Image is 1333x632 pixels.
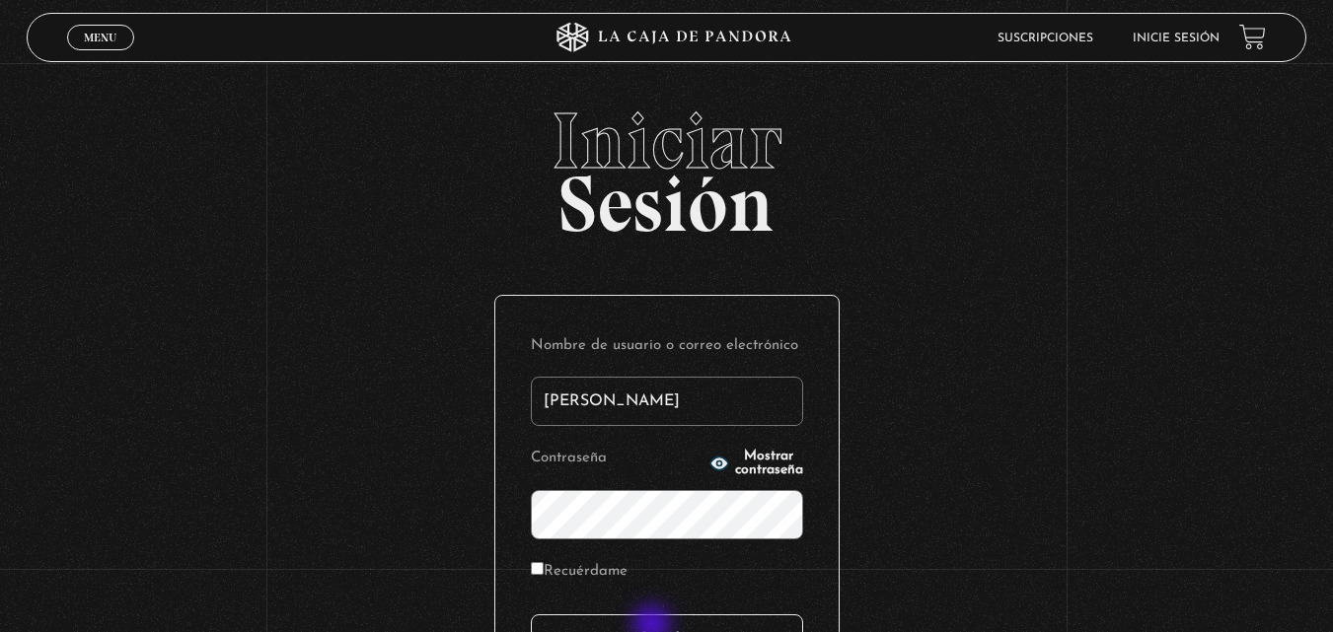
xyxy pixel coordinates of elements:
[709,450,803,477] button: Mostrar contraseña
[531,444,704,474] label: Contraseña
[531,557,628,588] label: Recuérdame
[1239,24,1266,50] a: View your shopping cart
[1133,33,1220,44] a: Inicie sesión
[27,102,1306,180] span: Iniciar
[998,33,1093,44] a: Suscripciones
[735,450,803,477] span: Mostrar contraseña
[531,331,803,362] label: Nombre de usuario o correo electrónico
[27,102,1306,228] h2: Sesión
[77,48,123,62] span: Cerrar
[531,562,544,575] input: Recuérdame
[84,32,116,43] span: Menu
